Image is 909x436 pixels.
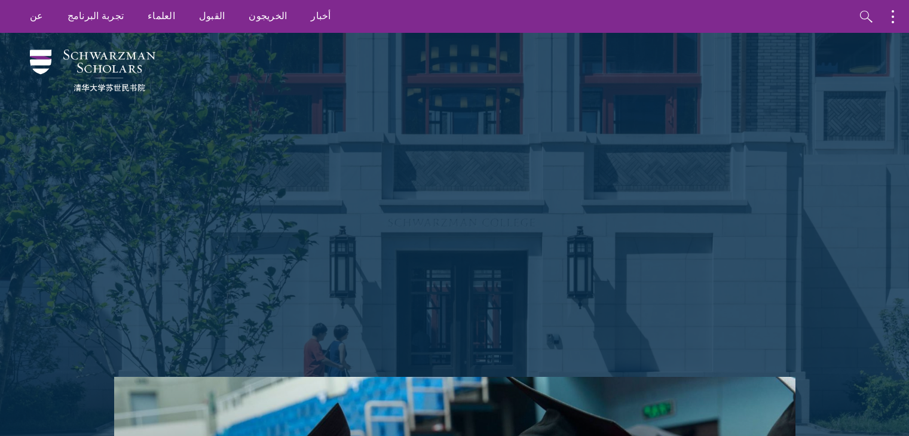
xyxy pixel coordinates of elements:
font: الخريجون [249,9,287,23]
img: علماء شوارزمان [30,50,155,91]
font: العلماء [148,9,175,23]
font: تجربة البرنامج [68,9,124,23]
font: أخبار [311,9,330,23]
font: عن [30,9,44,23]
font: القبول [199,9,225,23]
